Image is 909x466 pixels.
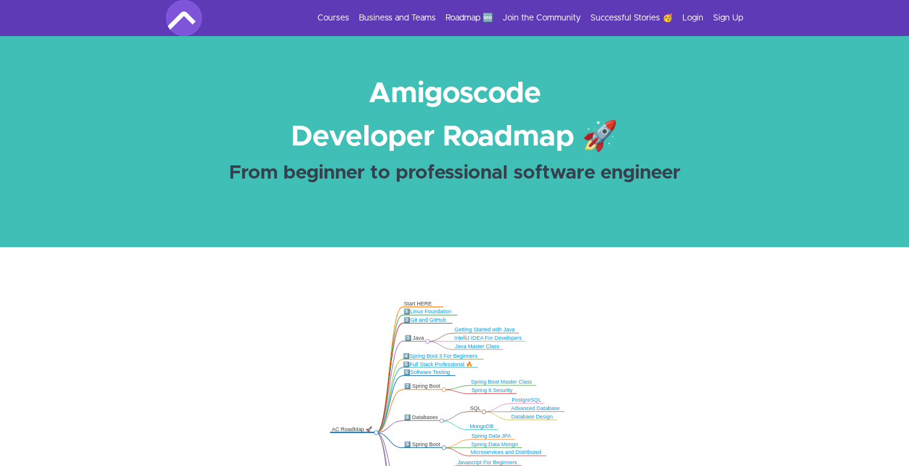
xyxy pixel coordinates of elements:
div: 9️⃣ Spring Boot [404,441,441,447]
a: Git and GitHub [411,317,446,323]
a: Microservices and Distributed [471,450,542,456]
a: Linux Foundation [410,309,451,315]
a: Business and Teams [359,12,436,24]
div: 3️⃣ Java [405,335,425,342]
a: Spring Data JPA [471,433,511,439]
a: Database Design [511,414,552,420]
a: Getting Started with Java [454,327,515,333]
a: Roadmap 🆕 [445,12,493,24]
strong: From beginner to professional software engineer [229,164,681,183]
a: Spring Boot 3 For Beginners [409,353,477,359]
strong: Developer Roadmap 🚀 [291,123,618,152]
strong: Amigoscode [369,79,541,108]
a: Spring 6 Security [471,387,512,393]
a: Spring Data Mongo [471,441,518,447]
a: Join the Community [503,12,581,24]
a: PostgreSQL [512,397,541,403]
a: MongoDB [470,423,494,429]
a: IntelliJ IDEA For Developers [454,335,522,341]
a: Login [682,12,703,24]
div: 6️⃣ [403,369,452,376]
div: 4️⃣ [403,353,480,360]
a: Advanced Database [511,405,560,411]
div: 1️⃣ [403,308,454,315]
div: 8️⃣ Databases [404,414,439,421]
div: Start HERE 👋🏿 [404,300,439,313]
a: Javascript For Beginners [458,459,517,465]
a: Java Master Class [455,343,500,349]
a: Software Testing [410,369,450,375]
a: Courses [317,12,349,24]
a: Successful Stories 🥳 [590,12,673,24]
a: Full Stack Professional 🔥 [409,361,473,367]
a: Spring Boot Master Class [471,379,532,385]
div: SQL [470,405,481,412]
div: 7️⃣ Spring Boot [404,383,441,390]
div: 5️⃣ [403,361,474,367]
div: 2️⃣ [403,317,449,323]
div: AC RoadMap 🚀 [332,426,374,432]
a: Sign Up [713,12,743,24]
